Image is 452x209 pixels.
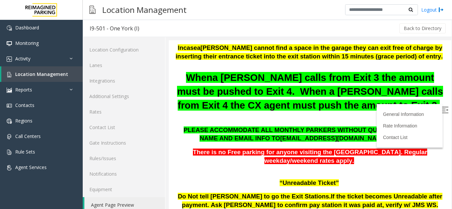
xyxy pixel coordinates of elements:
[7,119,12,124] img: 'icon'
[83,151,165,166] a: Rules/Issues
[214,83,249,88] a: Rate Information
[15,86,268,102] span: PLEASE ACCOMMODATE ALL MONTHLY PARKERS WITHOUT QUESTION. GET THEIR NAME AND EMAIL INFO TO
[7,87,12,93] img: 'icon'
[214,71,255,77] a: General Information
[15,102,34,108] span: Contacts
[17,32,44,43] span: When
[28,4,31,11] span: a
[83,57,165,73] a: Lanes
[268,59,271,70] span: .
[7,41,12,46] img: 'icon'
[83,73,165,88] a: Integrations
[7,103,12,108] img: 'icon'
[90,24,139,33] div: I9-501 - One York (I)
[438,6,444,13] img: logout
[15,87,32,93] span: Reports
[83,135,165,151] a: Gate Instructions
[7,165,12,170] img: 'icon'
[1,66,83,82] a: Location Management
[7,25,12,31] img: 'icon'
[9,4,15,11] span: In
[99,2,190,18] h3: Location Management
[15,118,32,124] span: Regions
[15,149,35,155] span: Rule Sets
[83,120,165,135] a: Contact List
[83,104,165,120] a: Rates
[112,94,221,101] span: [EMAIL_ADDRESS][DOMAIN_NAME].
[83,42,165,57] a: Location Configuration
[83,88,165,104] a: Additional Settings
[15,133,41,139] span: Call Centers
[7,56,12,62] img: 'icon'
[273,66,280,73] img: Open/Close Sidebar Menu
[15,71,68,77] span: Location Management
[8,32,274,70] span: a [PERSON_NAME] calls from Exit 3 the amount must be pushed to Exit 4. When a [PERSON_NAME] calls...
[15,24,39,31] span: Dashboard
[7,134,12,139] img: 'icon'
[15,55,30,62] span: Activity
[24,108,258,124] span: There is no Free parking for anyone visiting the [GEOGRAPHIC_DATA]. Regular weekday/weekend rates...
[15,40,39,46] span: Monitoring
[15,4,28,11] span: case
[111,139,170,146] span: “Unreadable Ticket”
[7,150,12,155] img: 'icon'
[89,2,96,18] img: pageIcon
[214,94,239,100] a: Contact List
[13,153,274,176] span: If the ticket becomes Unreadable after payment. Ask [PERSON_NAME] to confirm pay station it was p...
[399,23,446,33] button: Back to Directory
[83,166,165,182] a: Notifications
[421,6,444,13] a: Logout
[7,4,274,19] span: [PERSON_NAME] cannot find a space in the garage they can exit free of charge by inserting their e...
[83,182,165,197] a: Equipment
[15,164,47,170] span: Agent Services
[9,153,162,159] span: Do Not tell [PERSON_NAME] to go the Exit Stations.
[7,72,12,77] img: 'icon'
